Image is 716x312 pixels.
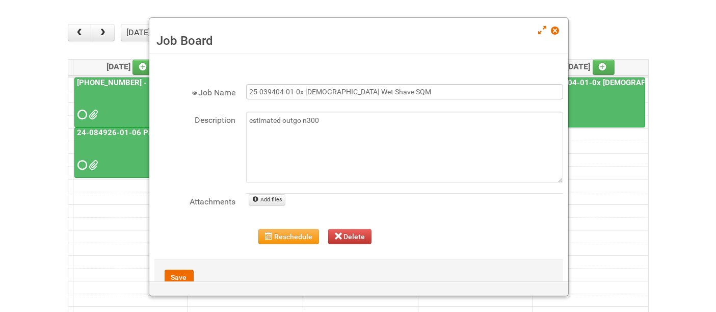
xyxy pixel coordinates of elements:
[534,77,645,128] a: 25-039404-01-0x [DEMOGRAPHIC_DATA] Wet Shave SQM
[74,127,185,178] a: 24-084926-01-06 Pack Collab Wand Tint
[249,194,286,205] a: Add files
[567,62,615,71] span: [DATE]
[165,270,194,285] button: Save
[154,112,236,126] label: Description
[78,162,85,169] span: Requested
[74,77,185,128] a: [PHONE_NUMBER] - R+F InnoCPT
[258,229,319,244] button: Reschedule
[154,84,236,99] label: Job Name
[121,24,155,41] button: [DATE]
[89,111,96,118] span: MDN 25-032854-01-08 (1) MDN2.xlsx JNF 25-032854-01.DOC LPF 25-032854-01-08.xlsx MDN 25-032854-01-...
[132,60,155,75] a: Add an event
[154,193,236,208] label: Attachments
[75,78,196,87] a: [PHONE_NUMBER] - R+F InnoCPT
[75,128,223,137] a: 24-084926-01-06 Pack Collab Wand Tint
[78,111,85,118] span: Requested
[107,62,155,71] span: [DATE]
[89,162,96,169] span: MDN (2) 24-084926-01-06 (#2).xlsx JNF 24-084926-01-06.DOC MDN 24-084926-01-06.xlsx
[246,112,563,183] textarea: estimated outgo n300
[328,229,372,244] button: Delete
[593,60,615,75] a: Add an event
[157,33,561,48] h3: Job Board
